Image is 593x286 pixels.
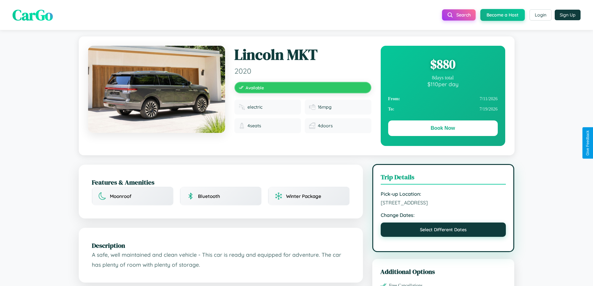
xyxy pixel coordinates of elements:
[239,104,245,110] img: Fuel type
[555,10,581,20] button: Sign Up
[318,123,333,129] span: 4 doors
[247,123,261,129] span: 4 seats
[388,75,498,81] div: 8 days total
[442,9,476,21] button: Search
[380,267,506,276] h3: Additional Options
[309,123,315,129] img: Doors
[88,46,225,133] img: Lincoln MKT 2020
[318,104,332,110] span: 16 mpg
[381,191,506,197] strong: Pick-up Location:
[388,81,498,87] div: $ 110 per day
[480,9,525,21] button: Become a Host
[388,106,394,112] strong: To:
[388,104,498,114] div: 7 / 19 / 2026
[381,199,506,206] span: [STREET_ADDRESS]
[586,130,590,156] div: Give Feedback
[246,85,264,90] span: Available
[234,66,371,76] span: 2020
[381,212,506,218] strong: Change Dates:
[456,12,471,18] span: Search
[309,104,315,110] img: Fuel efficiency
[388,56,498,73] div: $ 880
[110,193,131,199] span: Moonroof
[92,178,350,187] h2: Features & Amenities
[388,96,400,101] strong: From:
[92,241,350,250] h2: Description
[12,5,53,25] span: CarGo
[529,9,552,21] button: Login
[381,223,506,237] button: Select Different Dates
[286,193,321,199] span: Winter Package
[239,123,245,129] img: Seats
[247,104,262,110] span: electric
[198,193,220,199] span: Bluetooth
[388,120,498,136] button: Book Now
[234,46,371,64] h1: Lincoln MKT
[92,250,350,270] p: A safe, well maintained and clean vehicle - This car is ready and equipped for adventure. The car...
[381,172,506,185] h3: Trip Details
[388,94,498,104] div: 7 / 11 / 2026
